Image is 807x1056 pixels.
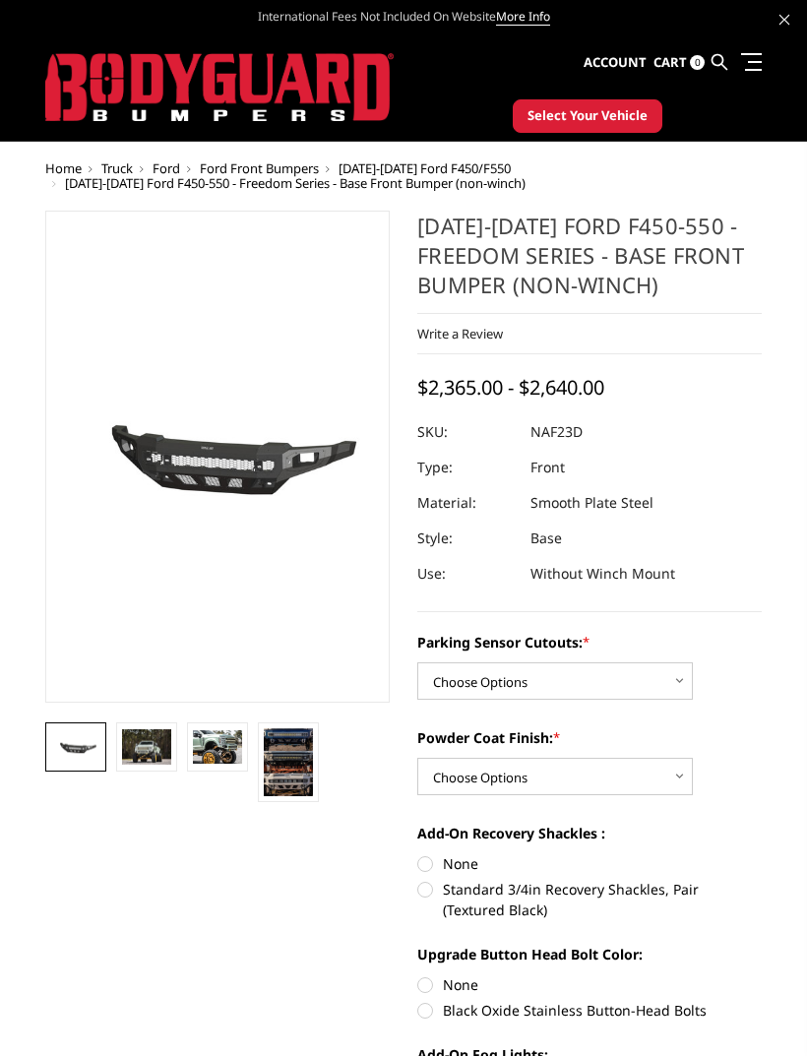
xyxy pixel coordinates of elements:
dd: Front [530,450,565,485]
span: Select Your Vehicle [528,106,648,126]
h1: [DATE]-[DATE] Ford F450-550 - Freedom Series - Base Front Bumper (non-winch) [417,211,762,314]
img: Multiple lighting options [264,728,313,796]
a: 2023-2025 Ford F450-550 - Freedom Series - Base Front Bumper (non-winch) [45,211,390,703]
span: Cart [653,53,687,71]
a: Home [45,159,82,177]
dt: SKU: [417,414,516,450]
a: More Info [496,8,550,26]
label: None [417,974,762,995]
label: Add-On Recovery Shackles : [417,823,762,843]
dd: Base [530,521,562,556]
dt: Type: [417,450,516,485]
a: Truck [101,159,133,177]
img: 2023-2025 Ford F450-550 - Freedom Series - Base Front Bumper (non-winch) [122,729,171,765]
span: [DATE]-[DATE] Ford F450-550 - Freedom Series - Base Front Bumper (non-winch) [65,174,526,192]
dt: Style: [417,521,516,556]
dt: Use: [417,556,516,591]
button: Select Your Vehicle [513,99,662,133]
span: Account [584,53,647,71]
img: BODYGUARD BUMPERS [45,53,394,122]
a: [DATE]-[DATE] Ford F450/F550 [339,159,511,177]
span: 0 [690,55,705,70]
span: $2,365.00 - $2,640.00 [417,374,604,401]
a: Ford Front Bumpers [200,159,319,177]
img: 2023-2025 Ford F450-550 - Freedom Series - Base Front Bumper (non-winch) [51,736,100,759]
dd: NAF23D [530,414,583,450]
img: 2023-2025 Ford F450-550 - Freedom Series - Base Front Bumper (non-winch) [193,730,242,763]
label: Black Oxide Stainless Button-Head Bolts [417,1000,762,1021]
label: Powder Coat Finish: [417,727,762,748]
label: Upgrade Button Head Bolt Color: [417,944,762,964]
a: Ford [153,159,180,177]
dd: Smooth Plate Steel [530,485,653,521]
dd: Without Winch Mount [530,556,675,591]
dt: Material: [417,485,516,521]
label: None [417,853,762,874]
label: Standard 3/4in Recovery Shackles, Pair (Textured Black) [417,879,762,920]
a: Account [584,36,647,90]
a: Cart 0 [653,36,705,90]
a: Write a Review [417,325,503,342]
label: Parking Sensor Cutouts: [417,632,762,652]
